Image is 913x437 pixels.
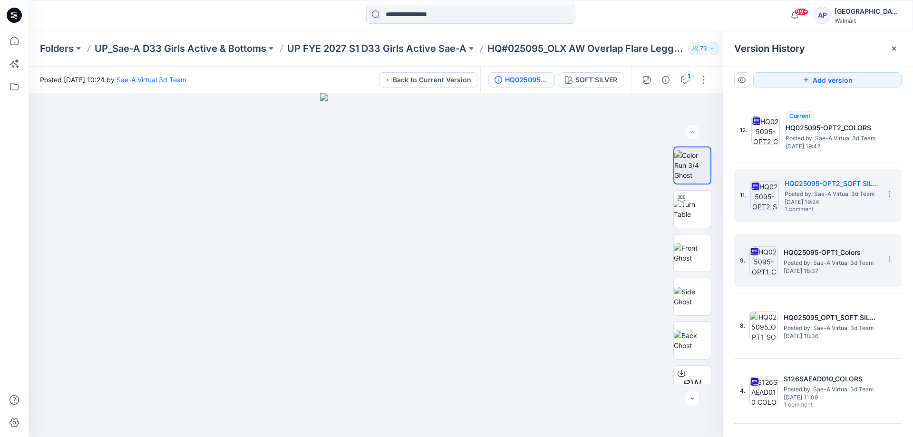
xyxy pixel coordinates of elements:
span: 11. [740,191,747,200]
a: UP FYE 2027 S1 D33 Girls Active Sae-A [287,42,466,55]
img: S126SAEAD010_COLORS [749,377,778,405]
div: Walmart [835,17,901,24]
button: SOFT SILVER [559,72,623,87]
span: Posted by: Sae-A Virtual 3d Team [786,134,881,143]
span: BW [683,376,702,393]
button: Details [658,72,673,87]
span: 1 comment [785,206,851,214]
span: Posted by: Sae-A Virtual 3d Team [784,258,879,268]
span: Posted by: Sae-A Virtual 3d Team [785,189,880,199]
span: Version History [734,43,805,54]
img: Turn Table [674,199,711,219]
span: Posted by: Sae-A Virtual 3d Team [784,385,879,394]
span: [DATE] 18:36 [784,333,879,340]
span: Posted by: Sae-A Virtual 3d Team [784,323,879,333]
span: [DATE] 19:24 [785,199,880,205]
img: Back Ghost [674,330,711,350]
span: Posted [DATE] 10:24 by [40,75,186,85]
img: Front Ghost [674,243,711,263]
span: 1 comment [784,401,850,409]
h5: HQ025095-OPT2_SOFT SILVER [785,178,880,189]
span: Current [789,112,810,119]
a: UP_Sae-A D33 Girls Active & Bottoms [95,42,266,55]
span: 4. [740,387,746,395]
img: HQ025095-OPT2_SOFT SILVER [750,181,779,210]
img: Color Run 3/4 Ghost [674,150,710,180]
span: 8. [740,321,746,330]
h5: S126SAEAD010_COLORS [784,373,879,385]
img: Side Ghost [674,287,711,307]
p: HQ#025095_OLX AW Overlap Flare Legging [487,42,684,55]
span: [DATE] 18:37 [784,268,879,274]
button: Back to Current Version [379,72,477,87]
button: Show Hidden Versions [734,72,749,87]
span: [DATE] 11:09 [784,394,879,401]
div: AP [814,7,831,24]
img: HQ025095-OPT2_COLORS [751,116,780,145]
div: 1 [684,71,694,81]
img: HQ025095_OPT1_SOFT SILVER [749,311,778,340]
span: 99+ [794,8,808,16]
a: Folders [40,42,74,55]
button: 73 [688,42,719,55]
h5: HQ025095_OPT1_SOFT SILVER [784,312,879,323]
span: 12. [740,126,748,135]
h5: HQ025095-OPT1_Colors [784,247,879,258]
p: 73 [700,43,707,54]
button: Add version [753,72,902,87]
span: [DATE] 19:42 [786,143,881,150]
div: HQ025095-OPT2_SOFT SILVER [505,75,549,85]
img: eyJhbGciOiJIUzI1NiIsImtpZCI6IjAiLCJzbHQiOiJzZXMiLCJ0eXAiOiJKV1QifQ.eyJkYXRhIjp7InR5cGUiOiJzdG9yYW... [320,93,432,437]
div: [GEOGRAPHIC_DATA] [835,6,901,17]
span: 9. [740,256,746,265]
button: 1 [677,72,692,87]
h5: HQ025095-OPT2_COLORS [786,122,881,134]
a: Sae-A Virtual 3d Team [117,76,186,84]
button: Close [890,45,898,52]
div: SOFT SILVER [575,75,617,85]
button: HQ025095-OPT2_SOFT SILVER [488,72,555,87]
img: HQ025095-OPT1_Colors [749,246,778,275]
